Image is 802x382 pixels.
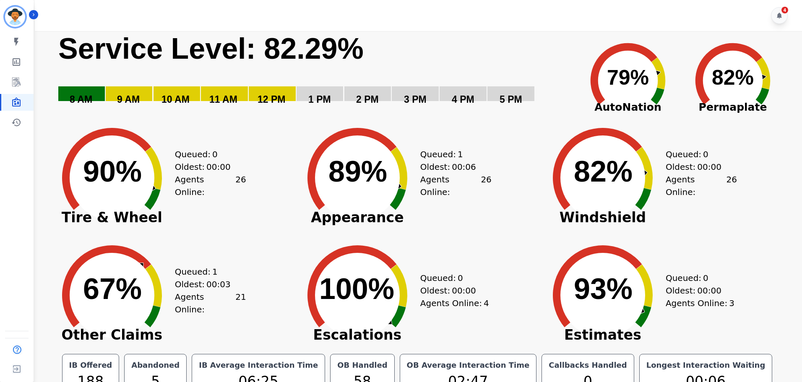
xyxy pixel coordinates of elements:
[729,297,734,309] span: 3
[175,148,238,161] div: Queued:
[420,297,492,309] div: Agents Online:
[666,284,729,297] div: Oldest:
[212,148,218,161] span: 0
[212,265,218,278] span: 1
[452,161,476,173] span: 00:06
[308,94,331,105] text: 1 PM
[175,173,246,198] div: Agents Online:
[58,32,364,65] text: Service Level: 82.29%
[130,359,181,371] div: Abandoned
[452,284,476,297] span: 00:00
[209,94,237,105] text: 11 AM
[49,331,175,339] span: Other Claims
[666,272,729,284] div: Queued:
[328,155,387,188] text: 89%
[57,31,574,117] svg: Service Level: 0%
[481,173,491,198] span: 26
[712,66,754,89] text: 82%
[206,278,231,291] span: 00:03
[420,161,483,173] div: Oldest:
[83,155,142,188] text: 90%
[500,94,522,105] text: 5 PM
[83,273,142,305] text: 67%
[206,161,231,173] span: 00:00
[575,99,680,115] span: AutoNation
[781,7,788,13] div: 4
[258,94,285,105] text: 12 PM
[666,161,729,173] div: Oldest:
[420,272,483,284] div: Queued:
[703,148,708,161] span: 0
[404,94,427,105] text: 3 PM
[336,359,389,371] div: OB Handled
[294,331,420,339] span: Escalations
[49,213,175,222] span: Tire & Wheel
[235,173,246,198] span: 26
[726,173,737,198] span: 26
[175,265,238,278] div: Queued:
[420,173,492,198] div: Agents Online:
[420,284,483,297] div: Oldest:
[540,331,666,339] span: Estimates
[117,94,140,105] text: 9 AM
[458,272,463,284] span: 0
[666,148,729,161] div: Queued:
[607,66,649,89] text: 79%
[175,278,238,291] div: Oldest:
[294,213,420,222] span: Appearance
[161,94,190,105] text: 10 AM
[697,161,721,173] span: 00:00
[5,7,25,27] img: Bordered avatar
[484,297,489,309] span: 4
[175,161,238,173] div: Oldest:
[574,273,633,305] text: 93%
[405,359,531,371] div: OB Average Interaction Time
[666,173,737,198] div: Agents Online:
[235,291,246,316] span: 21
[70,94,92,105] text: 8 AM
[574,155,633,188] text: 82%
[666,297,737,309] div: Agents Online:
[356,94,379,105] text: 2 PM
[680,99,785,115] span: Permaplate
[697,284,721,297] span: 00:00
[175,291,246,316] div: Agents Online:
[547,359,629,371] div: Callbacks Handled
[452,94,474,105] text: 4 PM
[540,213,666,222] span: Windshield
[319,273,394,305] text: 100%
[645,359,767,371] div: Longest Interaction Waiting
[703,272,708,284] span: 0
[197,359,320,371] div: IB Average Interaction Time
[458,148,463,161] span: 1
[68,359,114,371] div: IB Offered
[420,148,483,161] div: Queued:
